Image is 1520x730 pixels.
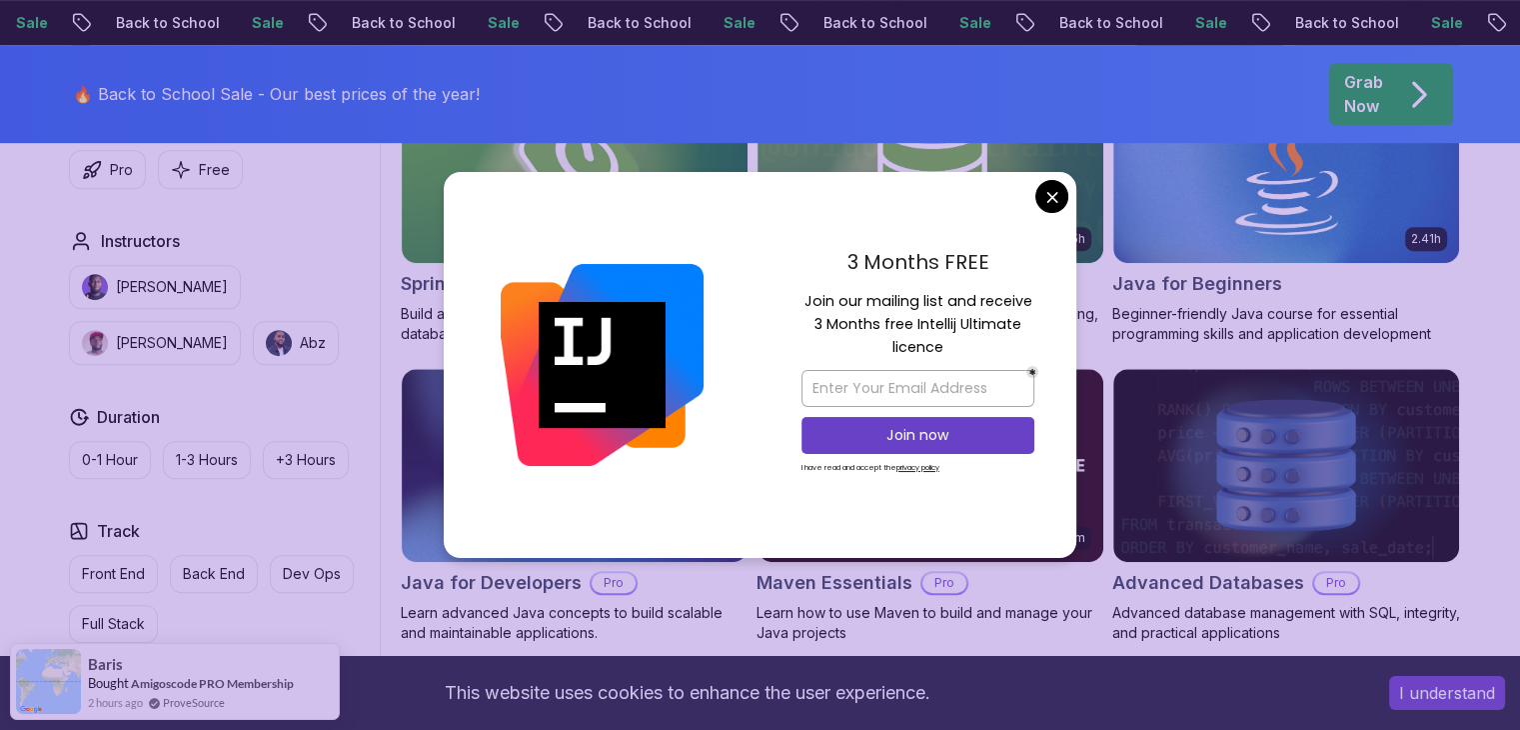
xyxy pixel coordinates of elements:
[15,671,1359,715] div: This website uses cookies to enhance the user experience.
[266,330,292,356] img: instructor img
[276,450,336,470] p: +3 Hours
[69,321,241,365] button: instructor img[PERSON_NAME]
[116,277,228,297] p: [PERSON_NAME]
[1113,69,1459,263] img: Java for Beginners card
[943,13,1007,33] p: Sale
[336,13,472,33] p: Back to School
[73,82,480,106] p: 🔥 Back to School Sale - Our best prices of the year!
[1112,68,1460,344] a: Java for Beginners card2.41hJava for BeginnersBeginner-friendly Java course for essential program...
[1179,13,1243,33] p: Sale
[1043,13,1179,33] p: Back to School
[110,160,133,180] p: Pro
[708,13,771,33] p: Sale
[69,265,241,309] button: instructor img[PERSON_NAME]
[401,270,630,298] h2: Spring Boot for Beginners
[1314,573,1358,593] p: Pro
[82,614,145,634] p: Full Stack
[82,274,108,300] img: instructor img
[402,369,748,563] img: Java for Developers card
[592,573,636,593] p: Pro
[176,450,238,470] p: 1-3 Hours
[163,441,251,479] button: 1-3 Hours
[97,405,160,429] h2: Duration
[69,150,146,189] button: Pro
[88,694,143,711] span: 2 hours ago
[1112,603,1460,643] p: Advanced database management with SQL, integrity, and practical applications
[757,569,912,597] h2: Maven Essentials
[1112,569,1304,597] h2: Advanced Databases
[82,330,108,356] img: instructor img
[253,321,339,365] button: instructor imgAbz
[1113,369,1459,563] img: Advanced Databases card
[572,13,708,33] p: Back to School
[1112,304,1460,344] p: Beginner-friendly Java course for essential programming skills and application development
[16,649,81,714] img: provesource social proof notification image
[116,333,228,353] p: [PERSON_NAME]
[757,603,1104,643] p: Learn how to use Maven to build and manage your Java projects
[300,333,326,353] p: Abz
[69,605,158,643] button: Full Stack
[263,441,349,479] button: +3 Hours
[401,68,749,344] a: Spring Boot for Beginners card1.67hNEWSpring Boot for BeginnersBuild a CRUD API with Spring Boot ...
[270,555,354,593] button: Dev Ops
[69,555,158,593] button: Front End
[88,656,123,673] span: Baris
[401,368,749,644] a: Java for Developers card9.18hJava for DevelopersProLearn advanced Java concepts to build scalable...
[183,564,245,584] p: Back End
[1112,368,1460,644] a: Advanced Databases cardAdvanced DatabasesProAdvanced database management with SQL, integrity, and...
[82,564,145,584] p: Front End
[1279,13,1415,33] p: Back to School
[401,304,749,344] p: Build a CRUD API with Spring Boot and PostgreSQL database using Spring Data JPA and Spring AI
[807,13,943,33] p: Back to School
[82,450,138,470] p: 0-1 Hour
[236,13,300,33] p: Sale
[758,69,1103,263] img: Spring Data JPA card
[402,69,748,263] img: Spring Boot for Beginners card
[401,569,582,597] h2: Java for Developers
[1415,13,1479,33] p: Sale
[97,519,140,543] h2: Track
[199,160,230,180] p: Free
[100,13,236,33] p: Back to School
[88,675,129,691] span: Bought
[69,441,151,479] button: 0-1 Hour
[283,564,341,584] p: Dev Ops
[1344,70,1383,118] p: Grab Now
[401,603,749,643] p: Learn advanced Java concepts to build scalable and maintainable applications.
[170,555,258,593] button: Back End
[158,150,243,189] button: Free
[1389,676,1505,710] button: Accept cookies
[1112,270,1282,298] h2: Java for Beginners
[131,676,294,691] a: Amigoscode PRO Membership
[922,573,966,593] p: Pro
[472,13,536,33] p: Sale
[101,229,180,253] h2: Instructors
[1411,231,1441,247] p: 2.41h
[163,694,225,711] a: ProveSource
